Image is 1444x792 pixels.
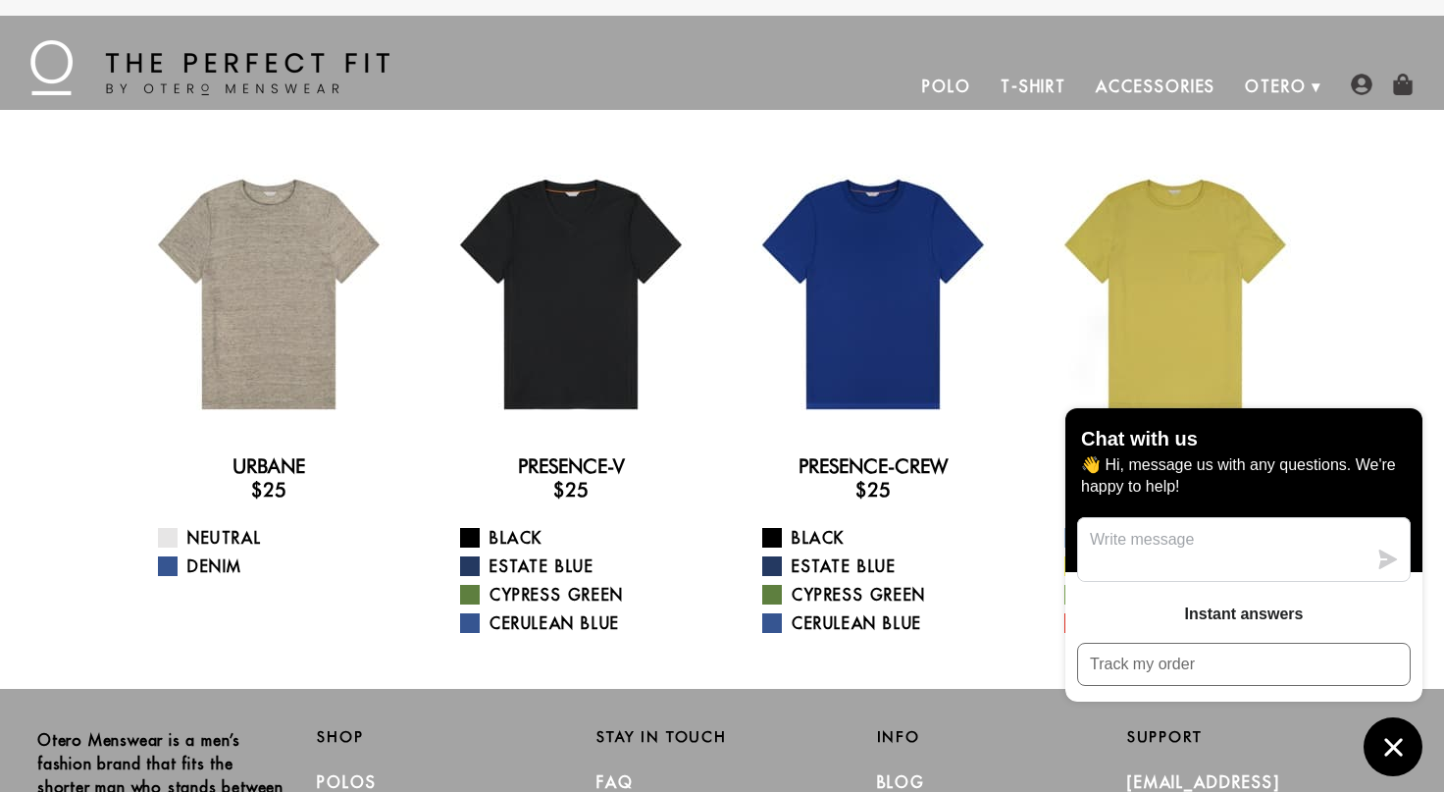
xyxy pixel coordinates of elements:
a: Polo [907,63,986,110]
a: Estate Blue [762,554,1008,578]
a: Urbane [232,454,305,478]
h3: $25 [738,478,1008,502]
a: Cypress Green [762,583,1008,607]
img: user-account-icon.png [1351,74,1372,95]
a: Blog [877,772,926,792]
h3: $25 [133,478,404,502]
inbox-online-store-chat: Shopify online store chat [1059,408,1428,776]
a: Cerulean Blue [762,611,1008,635]
h2: Info [877,728,1127,746]
a: Polos [317,772,377,792]
a: Black [762,526,1008,550]
a: Presence-V [518,454,625,478]
img: shopping-bag-icon.png [1392,74,1414,95]
a: Black [460,526,706,550]
a: Cypress Green [460,583,706,607]
a: Otero [1230,63,1321,110]
h2: Stay in Touch [596,728,847,746]
a: Cerulean Blue [460,611,706,635]
h3: $25 [436,478,706,502]
a: Denim [158,554,404,578]
a: Accessories [1081,63,1230,110]
a: Neutral [158,526,404,550]
a: T-Shirt [986,63,1081,110]
img: The Perfect Fit - by Otero Menswear - Logo [30,40,389,95]
h2: Shop [317,728,567,746]
a: Presence-Crew [799,454,948,478]
a: Estate Blue [460,554,706,578]
h3: $25 [1040,478,1311,502]
a: FAQ [596,772,634,792]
